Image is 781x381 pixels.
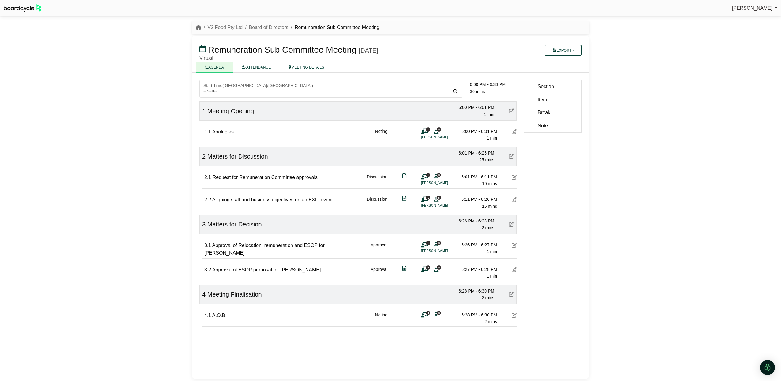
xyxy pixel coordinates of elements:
span: 1 min [487,136,497,140]
span: Item [538,97,547,102]
div: 6:11 PM - 6:26 PM [454,196,497,203]
span: 10 mins [482,181,497,186]
span: 3.1 [204,243,211,248]
div: 6:28 PM - 6:30 PM [454,312,497,318]
span: Approval of Relocation, remuneration and ESOP for [PERSON_NAME] [204,243,325,256]
div: Open Intercom Messenger [760,360,775,375]
div: 6:26 PM - 6:27 PM [454,241,497,248]
span: 1 [426,196,430,200]
span: 2 mins [482,295,494,300]
li: [PERSON_NAME] [421,180,467,185]
span: Matters for Discussion [207,153,268,160]
span: 0 [426,311,430,315]
div: Discussion [367,196,387,210]
span: 3 [202,221,206,228]
nav: breadcrumb [196,24,379,32]
li: Remuneration Sub Committee Meeting [289,24,379,32]
a: V2 Food Pty Ltd [207,25,243,30]
span: 8 [437,311,441,315]
span: Approval of ESOP proposal for [PERSON_NAME] [212,267,321,272]
div: 6:01 PM - 6:11 PM [454,174,497,180]
a: [PERSON_NAME] [732,4,777,12]
span: A.O.B. [212,313,227,318]
span: 4.1 [204,313,211,318]
span: Section [538,84,554,89]
span: Note [538,123,548,128]
span: 2 mins [485,319,497,324]
span: 2.2 [204,197,211,202]
span: Apologies [212,129,234,134]
span: 1 [426,241,430,245]
span: 3.2 [204,267,211,272]
div: Approval [371,266,387,280]
div: Noting [375,128,387,142]
span: 1 [426,173,430,177]
button: Export [545,45,582,56]
span: 0 [426,265,430,269]
a: AGENDA [196,62,233,73]
span: Remuneration Sub Committee Meeting [208,45,357,54]
span: 1 [202,108,206,114]
span: Request for Remuneration Committee approvals [213,175,318,180]
span: Matters for Decision [207,221,262,228]
span: 30 mins [470,89,485,94]
div: 6:00 PM - 6:01 PM [451,104,494,111]
a: ATTENDANCE [233,62,280,73]
div: Discussion [367,174,387,187]
span: 8 [437,196,441,200]
span: 1 [426,127,430,131]
span: Meeting Finalisation [207,291,262,298]
div: 6:28 PM - 6:30 PM [451,288,494,294]
div: 6:27 PM - 6:28 PM [454,266,497,273]
a: MEETING DETAILS [280,62,333,73]
img: BoardcycleBlackGreen-aaafeed430059cb809a45853b8cf6d952af9d84e6e89e1f1685b34bfd5cb7d64.svg [4,4,42,12]
span: 25 mins [479,157,494,162]
span: 2.1 [204,175,211,180]
span: [PERSON_NAME] [732,6,772,11]
span: 1 min [487,274,497,278]
div: 6:00 PM - 6:01 PM [454,128,497,135]
span: 8 [437,265,441,269]
span: Meeting Opening [207,108,254,114]
span: 15 mins [482,204,497,209]
span: 2 [202,153,206,160]
li: [PERSON_NAME] [421,135,467,140]
span: 8 [437,241,441,245]
div: 6:26 PM - 6:28 PM [451,218,494,224]
span: 1.1 [204,129,211,134]
span: Break [538,110,550,115]
span: 1 min [487,249,497,254]
span: 8 [437,173,441,177]
div: [DATE] [359,47,378,54]
a: Board of Directors [249,25,289,30]
div: 6:01 PM - 6:26 PM [451,150,494,156]
span: 1 min [484,112,494,117]
div: Approval [371,241,387,257]
div: Noting [375,312,387,325]
span: Aligning staff and business objectives on an EXIT event [212,197,333,202]
span: 8 [437,127,441,131]
li: [PERSON_NAME] [421,203,467,208]
span: 4 [202,291,206,298]
span: 2 mins [482,225,494,230]
li: [PERSON_NAME] [421,248,467,253]
span: Virtual [199,55,213,61]
div: 6:00 PM - 6:30 PM [470,81,517,88]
